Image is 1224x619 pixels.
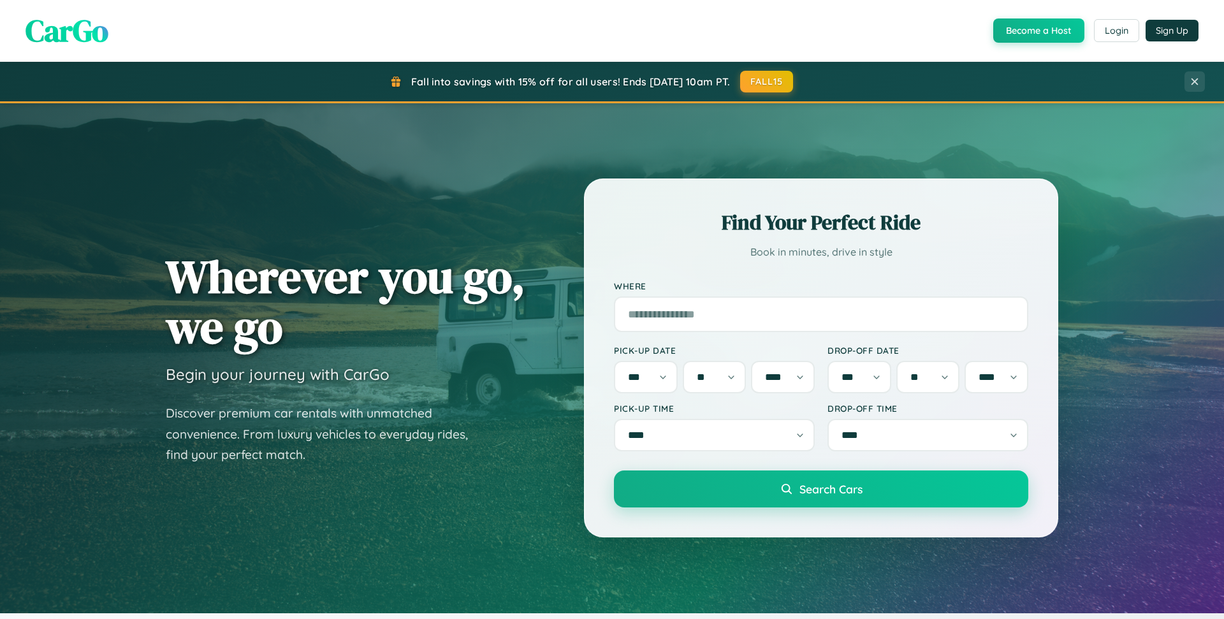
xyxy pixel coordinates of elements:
[166,403,484,465] p: Discover premium car rentals with unmatched convenience. From luxury vehicles to everyday rides, ...
[411,75,731,88] span: Fall into savings with 15% off for all users! Ends [DATE] 10am PT.
[993,18,1084,43] button: Become a Host
[1146,20,1198,41] button: Sign Up
[740,71,794,92] button: FALL15
[799,482,863,496] span: Search Cars
[614,403,815,414] label: Pick-up Time
[166,365,390,384] h3: Begin your journey with CarGo
[25,10,108,52] span: CarGo
[166,251,525,352] h1: Wherever you go, we go
[614,345,815,356] label: Pick-up Date
[614,470,1028,507] button: Search Cars
[827,403,1028,414] label: Drop-off Time
[614,208,1028,237] h2: Find Your Perfect Ride
[1094,19,1139,42] button: Login
[614,243,1028,261] p: Book in minutes, drive in style
[614,280,1028,291] label: Where
[827,345,1028,356] label: Drop-off Date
